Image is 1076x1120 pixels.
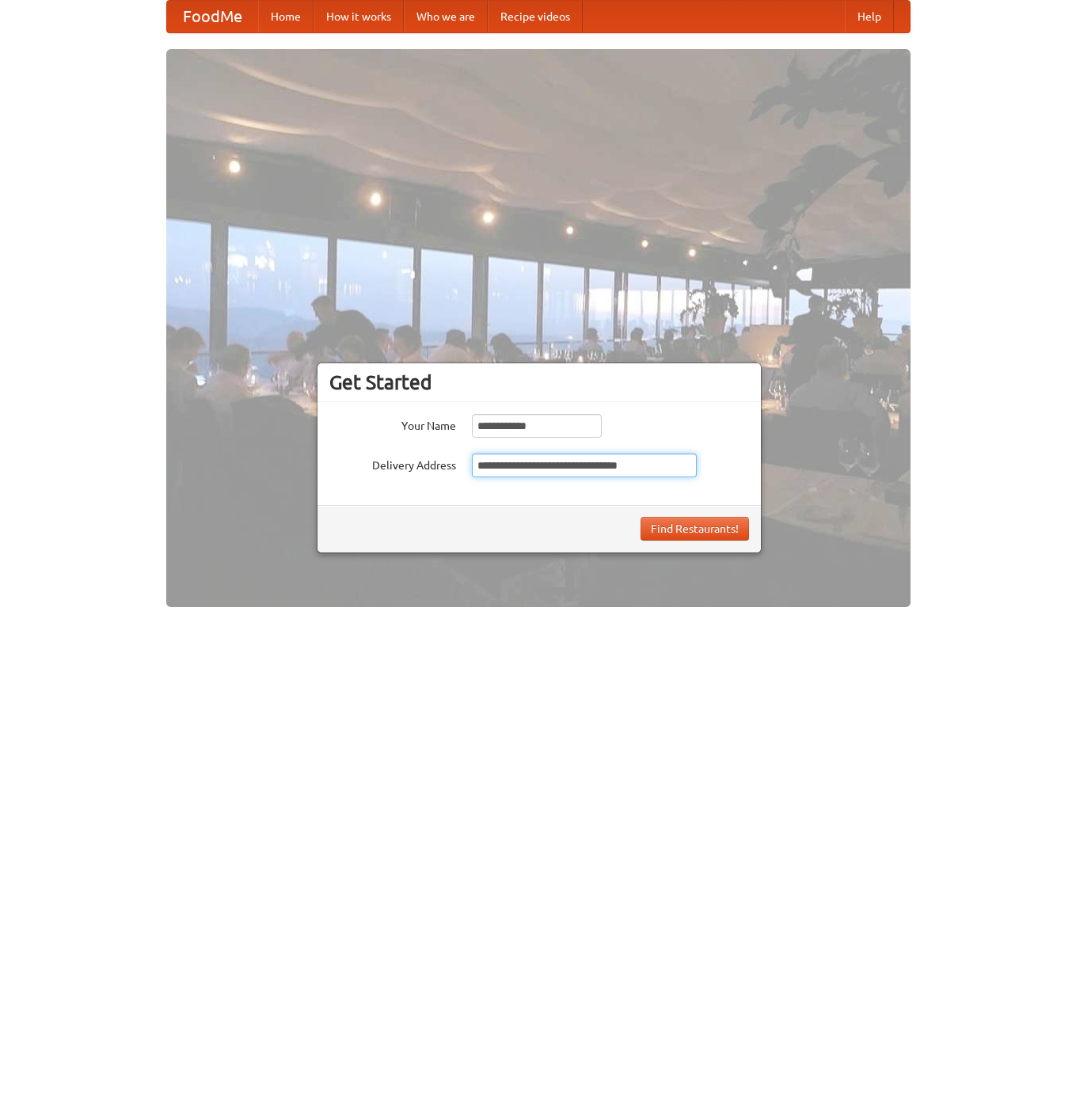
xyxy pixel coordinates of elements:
a: Home [258,1,314,32]
a: Recipe videos [488,1,583,32]
a: Who we are [404,1,488,32]
h3: Get Started [329,370,749,394]
label: Your Name [329,414,456,434]
a: Help [845,1,894,32]
a: How it works [314,1,404,32]
button: Find Restaurants! [641,517,749,541]
label: Delivery Address [329,454,456,473]
a: FoodMe [167,1,258,32]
